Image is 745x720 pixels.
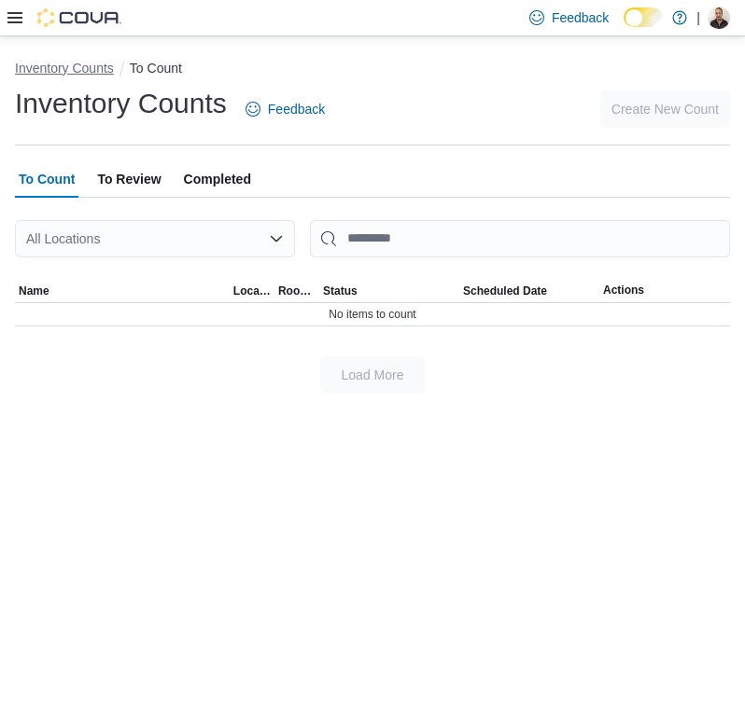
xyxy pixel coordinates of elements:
[624,7,663,27] input: Dark Mode
[342,366,404,384] span: Load More
[310,220,730,257] input: This is a search bar. After typing your query, hit enter to filter the results lower in the page.
[269,231,284,246] button: Open list of options
[230,280,274,302] button: Location
[15,280,230,302] button: Name
[624,27,625,28] span: Dark Mode
[611,100,719,118] span: Create New Count
[37,8,121,27] img: Cova
[130,61,182,76] button: To Count
[15,61,114,76] button: Inventory Counts
[97,160,161,198] span: To Review
[600,90,730,128] button: Create New Count
[238,90,332,128] a: Feedback
[268,100,325,118] span: Feedback
[15,59,730,81] nav: An example of EuiBreadcrumbs
[274,280,319,302] button: Rooms
[15,85,227,122] h1: Inventory Counts
[459,280,599,302] button: Scheduled Date
[278,284,316,298] span: Rooms
[708,7,730,29] div: Stephanie M
[463,284,547,298] span: Scheduled Date
[323,284,358,298] span: Status
[329,307,415,322] span: No items to count
[184,160,251,198] span: Completed
[233,284,271,298] span: Location
[603,283,644,298] span: Actions
[552,8,609,27] span: Feedback
[19,160,75,198] span: To Count
[696,7,700,29] p: |
[19,284,49,298] span: Name
[319,280,459,302] button: Status
[320,356,425,394] button: Load More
